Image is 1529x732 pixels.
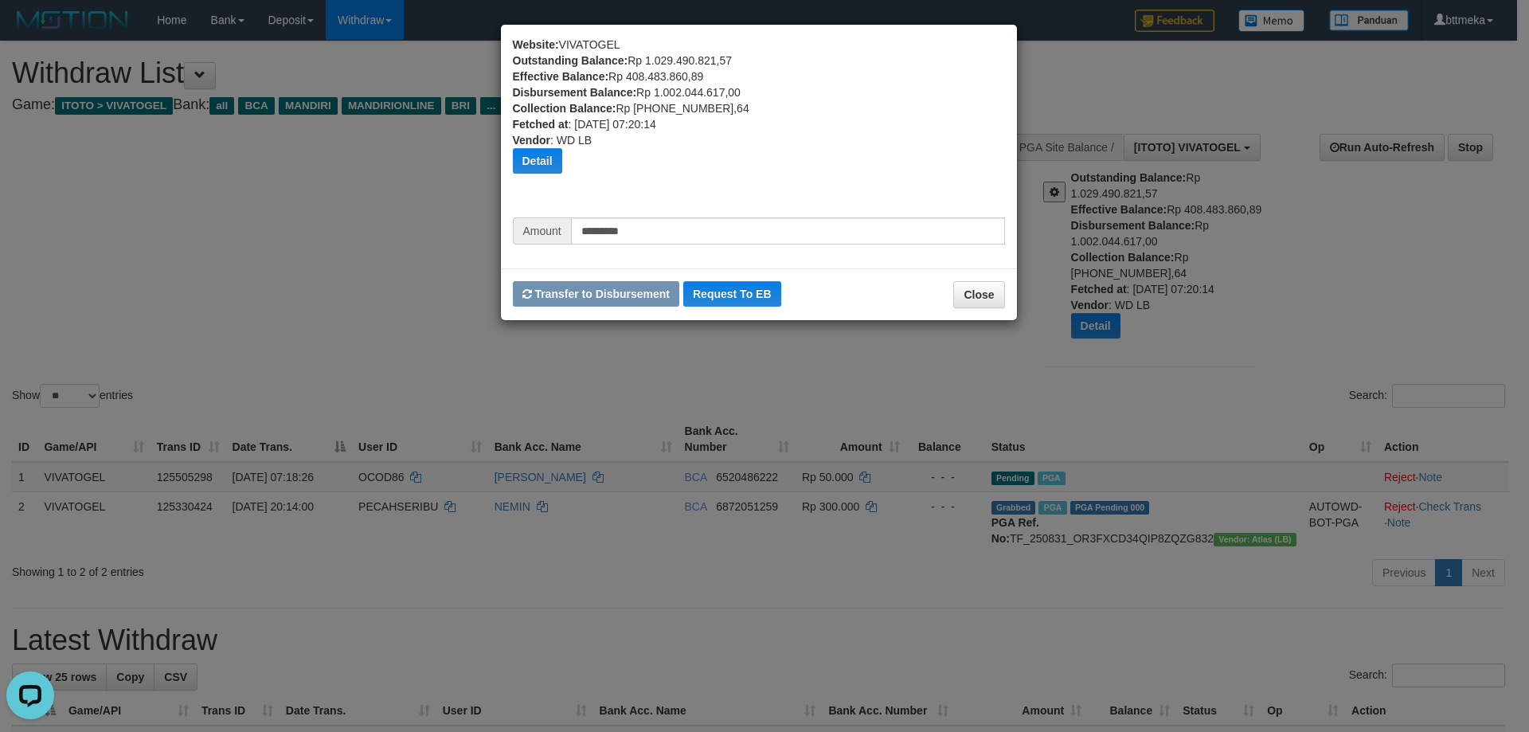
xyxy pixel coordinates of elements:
[513,70,609,83] b: Effective Balance:
[513,54,628,67] b: Outstanding Balance:
[513,118,569,131] b: Fetched at
[513,134,550,147] b: Vendor
[513,86,637,99] b: Disbursement Balance:
[513,217,571,245] span: Amount
[513,38,559,51] b: Website:
[513,281,680,307] button: Transfer to Disbursement
[953,281,1004,308] button: Close
[513,148,562,174] button: Detail
[6,6,54,54] button: Open LiveChat chat widget
[513,102,616,115] b: Collection Balance:
[683,281,781,307] button: Request To EB
[513,37,1005,217] div: VIVATOGEL Rp 1.029.490.821,57 Rp 408.483.860,89 Rp 1.002.044.617,00 Rp [PHONE_NUMBER],64 : [DATE]...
